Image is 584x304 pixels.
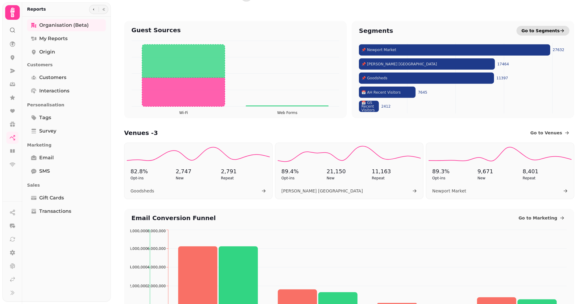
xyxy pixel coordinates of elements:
[176,176,221,181] p: New
[27,59,106,70] p: Customers
[27,85,106,97] a: Interactions
[221,176,266,181] p: Repeat
[39,154,54,161] span: Email
[361,100,372,105] tspan: 📅 GS
[129,229,148,233] tspan: 8,000,000
[27,99,106,110] p: Personalisation
[478,176,523,181] p: New
[327,167,372,176] p: 21,150
[126,184,271,198] a: Goodsheds
[553,48,564,52] tspan: 27632
[147,284,166,288] tspan: 2,000,000
[39,194,64,202] span: Gift Cards
[27,112,106,124] a: tags
[176,167,221,176] p: 2,747
[523,176,568,181] p: Repeat
[361,47,396,52] tspan: 📌 Newport Market
[516,26,569,36] a: Go to Segments
[124,21,241,39] h2: Guest Sources
[514,213,569,223] a: Go to Marketing
[147,265,166,269] tspan: 4,000,000
[130,167,176,176] p: 82.8 %
[27,125,106,137] a: survey
[27,19,106,31] a: Organisation (beta)
[521,28,560,34] span: Go to Segments
[27,205,106,217] a: Transactions
[427,184,573,198] a: Newport Market
[519,215,557,221] span: Go to Marketing
[432,188,466,194] span: Newport Market
[359,26,393,35] h2: Segments
[281,176,327,181] p: Opt-ins
[281,188,363,194] span: [PERSON_NAME] [GEOGRAPHIC_DATA]
[130,176,176,181] p: Opt-ins
[327,176,372,181] p: New
[27,192,106,204] a: Gift Cards
[221,167,266,176] p: 2,791
[281,167,327,176] p: 89.4 %
[129,247,148,251] tspan: 6,000,000
[276,184,422,198] a: [PERSON_NAME] [GEOGRAPHIC_DATA]
[39,127,56,135] span: survey
[129,265,148,269] tspan: 4,000,000
[432,167,478,176] p: 89.3 %
[478,167,523,176] p: 9,671
[27,140,106,150] p: Marketing
[27,152,106,164] a: Email
[39,35,68,42] span: My Reports
[130,188,154,194] span: Goodsheds
[381,104,391,109] tspan: 2412
[523,167,568,176] p: 8,401
[129,284,148,288] tspan: 2,000,000
[27,46,106,58] a: Origin
[361,76,388,80] tspan: 📌 Goodsheds
[39,168,50,175] span: SMS
[361,104,374,109] tspan: Recent
[131,209,216,227] h2: Email Conversion Funnel
[361,62,437,66] tspan: 📌 [PERSON_NAME] [GEOGRAPHIC_DATA]
[39,22,89,29] span: Organisation (beta)
[147,229,166,233] tspan: 8,000,000
[372,167,417,176] p: 11,163
[372,176,417,181] p: Repeat
[27,33,106,45] a: My Reports
[39,114,51,121] span: tags
[496,76,508,80] tspan: 11397
[497,62,509,66] tspan: 17464
[39,87,69,95] span: Interactions
[39,48,55,56] span: Origin
[27,6,46,12] h2: Reports
[418,90,427,95] tspan: 7645
[124,129,158,137] h2: Venues - 3
[27,71,106,84] a: Customers
[27,165,106,177] a: SMS
[27,180,106,191] p: Sales
[39,74,66,81] span: Customers
[530,130,562,136] span: Go to Venues
[147,247,166,251] tspan: 6,000,000
[179,111,188,115] tspan: Wi-Fi
[277,111,297,115] tspan: Web Forms
[526,128,575,138] a: Go to Venues
[432,176,478,181] p: Opt-ins
[361,108,375,112] tspan: Visitors
[39,208,71,215] span: Transactions
[361,90,401,95] tspan: 📅 AH Recent Visitors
